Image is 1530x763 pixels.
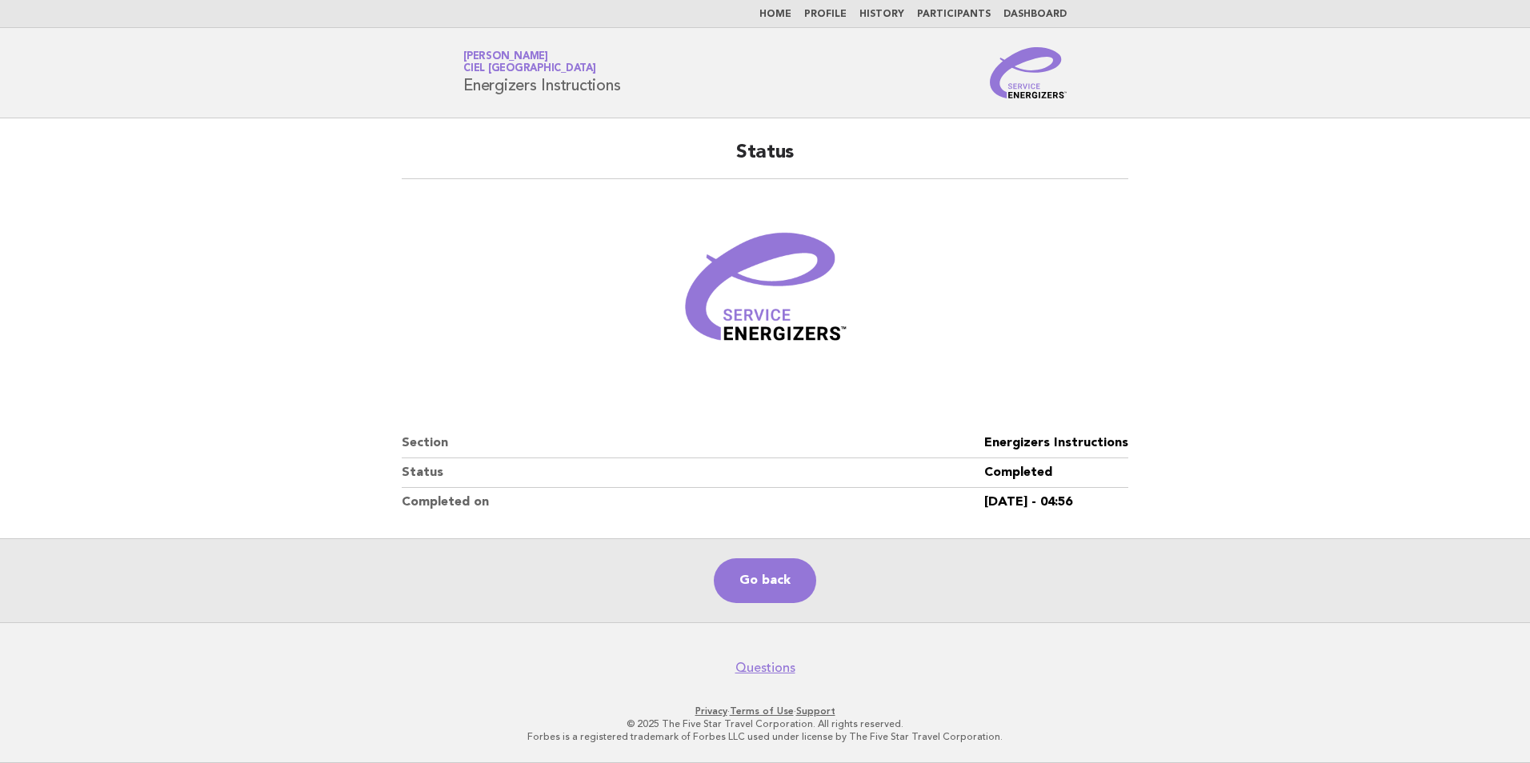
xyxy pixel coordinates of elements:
p: · · [275,705,1255,717]
a: Profile [804,10,847,19]
dt: Completed on [402,488,984,517]
dd: [DATE] - 04:56 [984,488,1128,517]
a: History [859,10,904,19]
a: Home [759,10,791,19]
p: Forbes is a registered trademark of Forbes LLC used under license by The Five Star Travel Corpora... [275,730,1255,743]
dd: Energizers Instructions [984,429,1128,458]
a: Go back [714,558,816,603]
a: Participants [917,10,991,19]
h2: Status [402,140,1128,179]
dt: Section [402,429,984,458]
span: Ciel [GEOGRAPHIC_DATA] [463,64,596,74]
img: Service Energizers [990,47,1067,98]
a: Questions [735,660,795,676]
a: Dashboard [1003,10,1067,19]
dd: Completed [984,458,1128,488]
dt: Status [402,458,984,488]
a: Terms of Use [730,705,794,717]
a: [PERSON_NAME]Ciel [GEOGRAPHIC_DATA] [463,51,596,74]
p: © 2025 The Five Star Travel Corporation. All rights reserved. [275,717,1255,730]
img: Verified [669,198,861,390]
a: Privacy [695,705,727,717]
a: Support [796,705,835,717]
h1: Energizers Instructions [463,52,620,94]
